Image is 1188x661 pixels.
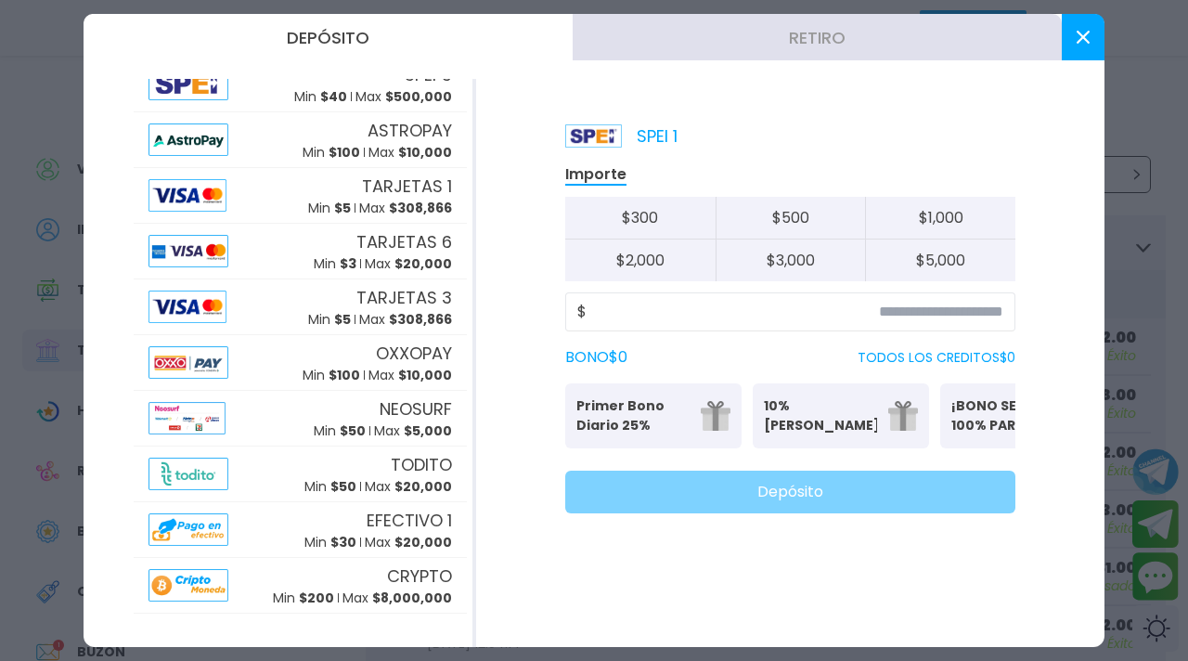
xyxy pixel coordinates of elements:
[716,240,866,281] button: $3,000
[888,401,918,431] img: gift
[565,164,626,186] p: Importe
[148,458,228,490] img: Alipay
[330,533,356,551] span: $ 30
[365,533,452,552] p: Max
[128,224,472,279] button: AlipayTARJETAS 6Min $3Max $20,000
[308,310,351,330] p: Min
[389,310,452,329] span: $ 308,866
[329,143,360,162] span: $ 100
[340,421,366,440] span: $ 50
[565,383,742,448] button: Primer Bono Diario 25%
[394,254,452,273] span: $ 20,000
[148,513,228,546] img: Alipay
[128,168,472,224] button: AlipayTARJETAS 1Min $5Max $308,866
[148,402,226,434] img: Alipay
[368,366,452,385] p: Max
[753,383,929,448] button: 10% [PERSON_NAME]
[314,254,356,274] p: Min
[394,533,452,551] span: $ 20,000
[940,383,1117,448] button: ¡BONO SEMANAL 100% PARA DEPORTES!
[365,477,452,497] p: Max
[342,589,452,608] p: Max
[128,279,472,335] button: AlipayTARJETAS 3Min $5Max $308,866
[314,421,366,441] p: Min
[391,452,452,477] span: TODITO
[356,229,452,254] span: TARJETAS 6
[404,421,452,440] span: $ 5,000
[148,123,228,156] img: Alipay
[365,254,452,274] p: Max
[148,179,226,212] img: Alipay
[372,589,452,607] span: $ 8,000,000
[716,197,866,240] button: $500
[148,235,228,267] img: Alipay
[334,199,351,217] span: $ 5
[308,199,351,218] p: Min
[573,14,1062,60] button: Retiro
[128,112,472,168] button: AlipayASTROPAYMin $100Max $10,000
[387,564,452,589] span: CRYPTO
[128,335,472,391] button: AlipayOXXOPAYMin $100Max $10,000
[128,447,472,502] button: AlipayTODITOMin $50Max $20,000
[394,477,452,496] span: $ 20,000
[389,199,452,217] span: $ 308,866
[576,396,690,435] p: Primer Bono Diario 25%
[294,87,347,107] p: Min
[565,346,627,369] label: BONO $ 0
[565,123,678,149] p: SPEI 1
[565,124,622,148] img: Platform Logo
[398,143,452,162] span: $ 10,000
[84,14,573,60] button: Depósito
[299,589,334,607] span: $ 200
[368,118,452,143] span: ASTROPAY
[355,87,452,107] p: Max
[340,254,356,273] span: $ 3
[577,301,587,323] span: $
[380,396,452,421] span: NEOSURF
[367,508,452,533] span: EFECTIVO 1
[359,199,452,218] p: Max
[865,197,1015,240] button: $1,000
[128,391,472,447] button: AlipayNEOSURFMin $50Max $5,000
[565,197,716,240] button: $300
[148,68,228,100] img: Alipay
[303,366,360,385] p: Min
[565,240,716,281] button: $2,000
[148,291,226,323] img: Alipay
[376,341,452,366] span: OXXOPAY
[764,396,877,435] p: 10% [PERSON_NAME]
[398,366,452,384] span: $ 10,000
[148,569,228,602] img: Alipay
[329,366,360,384] span: $ 100
[148,346,228,379] img: Alipay
[359,310,452,330] p: Max
[565,471,1015,513] button: Depósito
[128,502,472,558] button: AlipayEFECTIVO 1Min $30Max $20,000
[385,87,452,106] span: $ 500,000
[858,348,1015,368] p: TODOS LOS CREDITOS $ 0
[128,558,472,614] button: AlipayCRYPTOMin $200Max $8,000,000
[951,396,1065,435] p: ¡BONO SEMANAL 100% PARA DEPORTES!
[374,421,452,441] p: Max
[356,285,452,310] span: TARJETAS 3
[304,533,356,552] p: Min
[368,143,452,162] p: Max
[330,477,356,496] span: $ 50
[362,174,452,199] span: TARJETAS 1
[128,57,472,112] button: AlipaySPEI 5Min $40Max $500,000
[334,310,351,329] span: $ 5
[303,143,360,162] p: Min
[273,589,334,608] p: Min
[320,87,347,106] span: $ 40
[701,401,730,431] img: gift
[865,240,1015,281] button: $5,000
[304,477,356,497] p: Min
